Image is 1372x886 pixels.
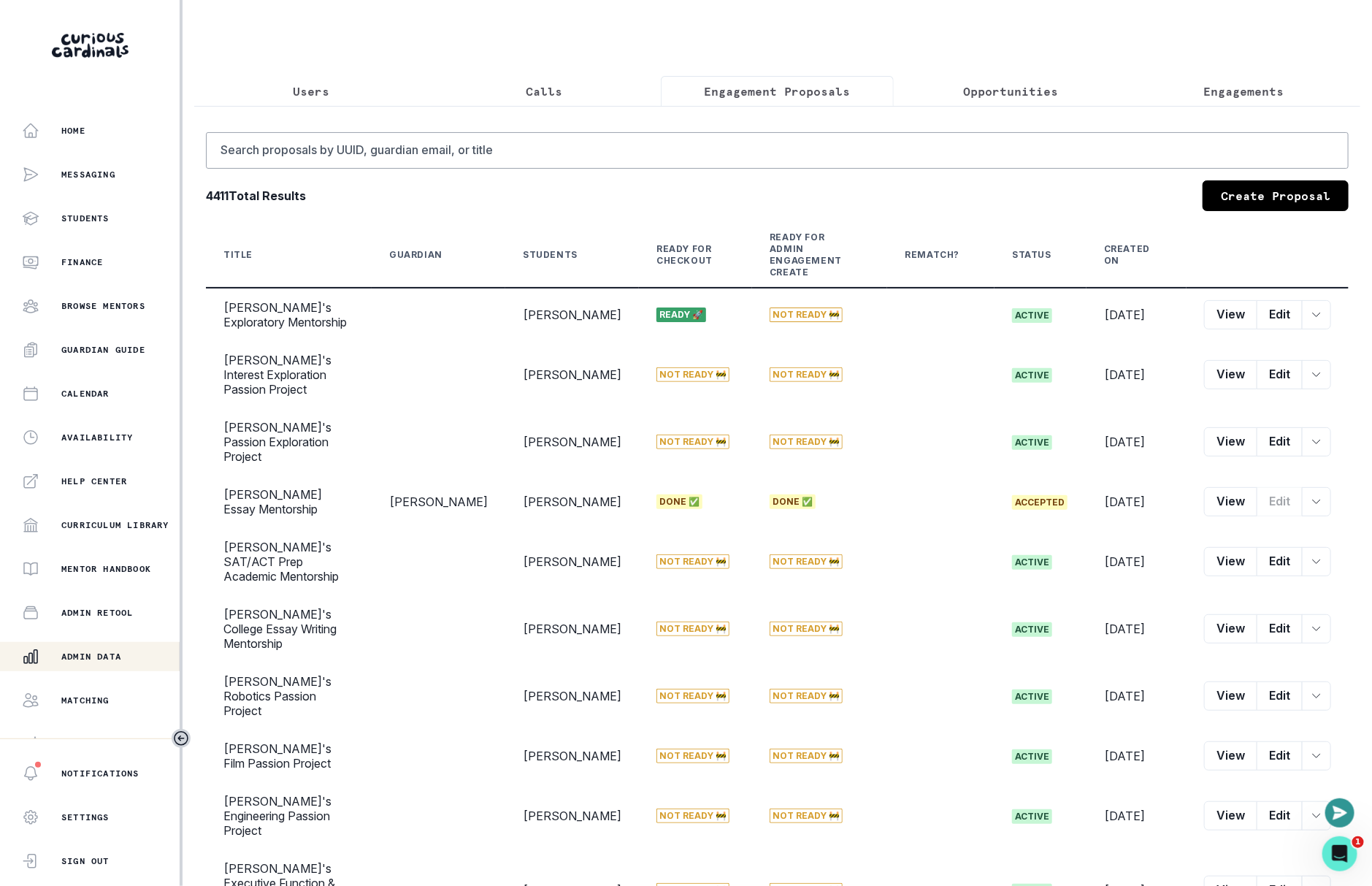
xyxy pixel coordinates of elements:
button: row menu [1302,681,1331,711]
button: View [1204,614,1257,644]
button: row menu [1302,741,1331,771]
span: Not Ready 🚧 [656,622,729,636]
span: Not Ready 🚧 [770,749,843,763]
td: [PERSON_NAME]'s Exploratory Mentorship [206,288,372,341]
td: [DATE] [1087,662,1187,730]
button: View [1204,801,1257,830]
span: Not Ready 🚧 [656,749,729,763]
button: Edit [1257,360,1303,389]
span: Not Ready 🚧 [770,809,843,823]
td: [PERSON_NAME]'s Film Passion Project [206,730,372,782]
td: [DATE] [1087,528,1187,595]
td: [PERSON_NAME] [505,662,639,730]
p: Mentor Handbook [61,563,151,575]
td: [PERSON_NAME] [505,782,639,849]
span: active [1012,435,1052,450]
p: Matching [61,695,110,706]
p: Messaging [61,169,115,180]
p: Availability [61,432,133,443]
p: Engagement Proposals [705,83,851,100]
span: Done ✅ [656,494,702,509]
img: Curious Cardinals Logo [52,33,129,58]
p: Admin Data [61,651,121,662]
td: [DATE] [1087,595,1187,662]
button: Edit [1257,300,1303,329]
p: Settings [61,811,110,823]
button: row menu [1302,300,1331,329]
p: Sign Out [61,855,110,867]
td: [PERSON_NAME]'s Passion Exploration Project [206,408,372,476]
div: Created On [1104,243,1151,267]
div: Ready for Admin Engagement Create [770,232,852,278]
p: Students [61,213,110,224]
td: [DATE] [1087,782,1187,849]
span: Not Ready 🚧 [656,809,729,823]
span: active [1012,809,1052,824]
p: Help Center [61,476,127,487]
span: Not Ready 🚧 [770,367,843,382]
p: Admin Retool [61,607,133,619]
td: [DATE] [1087,288,1187,341]
button: View [1204,741,1257,771]
p: Home [61,125,85,137]
a: Create Proposal [1203,180,1349,211]
button: Edit [1257,427,1303,457]
span: Not Ready 🚧 [656,435,729,449]
span: active [1012,622,1052,637]
button: View [1204,300,1257,329]
td: [DATE] [1087,730,1187,782]
td: [PERSON_NAME] Essay Mentorship [206,476,372,528]
button: row menu [1302,614,1331,644]
p: Guardian Guide [61,344,145,356]
span: 1 [1352,836,1364,848]
p: Notifications [61,768,139,779]
button: View [1204,487,1257,516]
div: Students [523,249,578,261]
button: Edit [1257,487,1303,516]
button: row menu [1302,801,1331,830]
span: Ready 🚀 [656,308,706,322]
div: Status [1012,249,1051,261]
button: row menu [1302,547,1331,576]
div: Guardian [389,249,442,261]
td: [PERSON_NAME] [505,288,639,341]
button: View [1204,427,1257,457]
td: [DATE] [1087,476,1187,528]
td: [PERSON_NAME]'s Robotics Passion Project [206,662,372,730]
p: Users [293,83,329,100]
td: [PERSON_NAME]'s College Essay Writing Mentorship [206,595,372,662]
p: Curriculum Library [61,519,169,531]
td: [PERSON_NAME] [505,408,639,476]
td: [PERSON_NAME] [505,341,639,408]
span: Done ✅ [770,494,816,509]
span: accepted [1012,495,1068,510]
button: View [1204,360,1257,389]
button: Edit [1257,547,1303,576]
b: 4411 Total Results [206,187,306,205]
td: [PERSON_NAME] [505,528,639,595]
button: Edit [1257,801,1303,830]
div: Rematch? [905,249,959,261]
p: Browse Mentors [61,300,145,312]
p: Calendar [61,388,110,400]
p: Finance [61,256,103,268]
span: active [1012,368,1052,383]
button: Open or close messaging widget [1325,798,1354,828]
td: [PERSON_NAME] [505,595,639,662]
button: row menu [1302,360,1331,389]
p: Calls [526,83,562,100]
button: View [1204,547,1257,576]
p: Engagements [1203,83,1284,100]
div: Ready for Checkout [656,243,717,267]
td: [DATE] [1087,408,1187,476]
td: [PERSON_NAME] [372,476,505,528]
button: Edit [1257,614,1303,644]
td: [PERSON_NAME]'s Engineering Passion Project [206,782,372,849]
span: Not Ready 🚧 [770,308,843,322]
span: Not Ready 🚧 [656,367,729,382]
button: row menu [1302,427,1331,457]
span: active [1012,690,1052,704]
span: active [1012,555,1052,570]
span: Not Ready 🚧 [770,554,843,569]
span: Not Ready 🚧 [770,435,843,449]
